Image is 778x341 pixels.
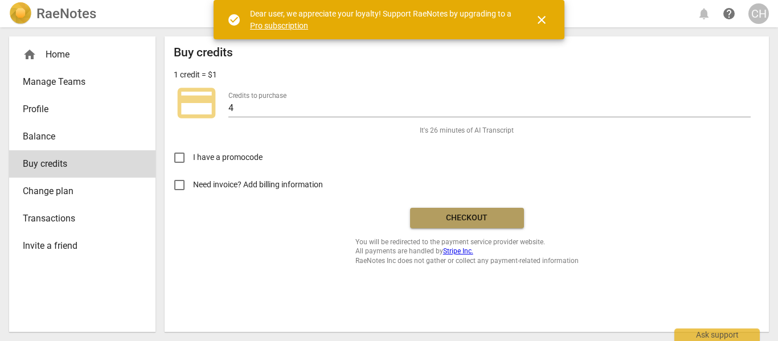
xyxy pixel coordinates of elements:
[9,178,155,205] a: Change plan
[228,92,286,99] label: Credits to purchase
[23,48,36,61] span: home
[410,208,524,228] button: Checkout
[748,3,769,24] button: CH
[9,96,155,123] a: Profile
[23,239,133,253] span: Invite a friend
[528,6,555,34] button: Close
[250,8,514,31] div: Dear user, we appreciate your loyalty! Support RaeNotes by upgrading to a
[9,41,155,68] div: Home
[23,184,133,198] span: Change plan
[9,68,155,96] a: Manage Teams
[9,2,96,25] a: LogoRaeNotes
[9,150,155,178] a: Buy credits
[174,46,233,60] h2: Buy credits
[419,212,515,224] span: Checkout
[9,123,155,150] a: Balance
[420,126,514,135] span: It's 26 minutes of AI Transcript
[9,232,155,260] a: Invite a friend
[9,205,155,232] a: Transactions
[23,75,133,89] span: Manage Teams
[9,2,32,25] img: Logo
[674,328,760,341] div: Ask support
[23,130,133,143] span: Balance
[719,3,739,24] a: Help
[23,48,133,61] div: Home
[193,179,325,191] span: Need invoice? Add billing information
[23,212,133,225] span: Transactions
[174,69,217,81] p: 1 credit = $1
[443,247,473,255] a: Stripe Inc.
[174,80,219,126] span: credit_card
[355,237,579,266] span: You will be redirected to the payment service provider website. All payments are handled by RaeNo...
[722,7,736,20] span: help
[36,6,96,22] h2: RaeNotes
[23,157,133,171] span: Buy credits
[227,13,241,27] span: check_circle
[535,13,548,27] span: close
[23,102,133,116] span: Profile
[250,21,308,30] a: Pro subscription
[193,151,263,163] span: I have a promocode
